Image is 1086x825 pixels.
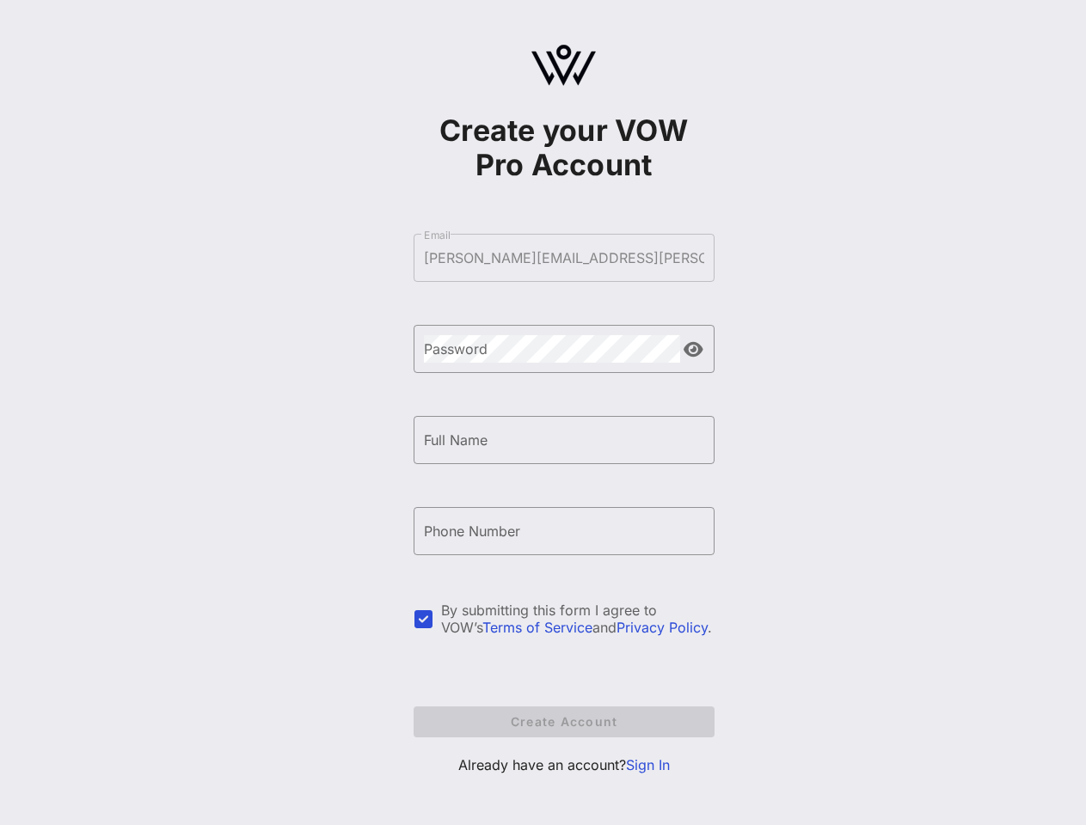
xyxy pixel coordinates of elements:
a: Sign In [626,756,670,773]
button: append icon [684,341,703,358]
img: logo.svg [531,45,596,86]
h1: Create your VOW Pro Account [414,113,715,182]
p: Already have an account? [414,755,715,775]
label: Email [424,229,451,241]
a: Terms of Service [482,619,592,636]
a: Privacy Policy [617,619,708,636]
div: By submitting this form I agree to VOW’s and . [441,602,715,636]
